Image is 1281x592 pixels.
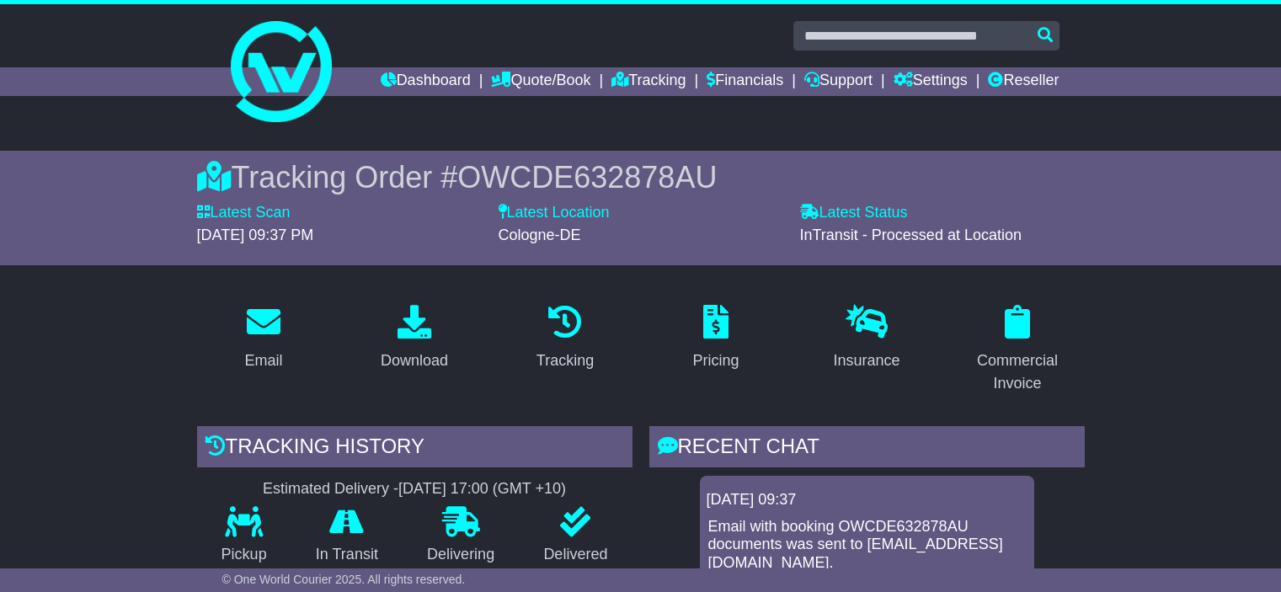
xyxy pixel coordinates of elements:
a: Commercial Invoice [951,299,1085,401]
span: InTransit - Processed at Location [800,227,1022,243]
div: Tracking Order # [197,159,1085,195]
div: Insurance [833,349,899,372]
a: Pricing [681,299,750,378]
div: [DATE] 09:37 [707,491,1027,509]
a: Tracking [611,67,686,96]
div: Tracking history [197,426,632,472]
a: Financials [707,67,783,96]
p: In Transit [291,546,403,564]
div: Estimated Delivery - [197,480,632,499]
label: Latest Location [499,204,610,222]
a: Support [804,67,873,96]
div: RECENT CHAT [649,426,1085,472]
span: Cologne-DE [499,227,581,243]
div: Download [381,349,448,372]
p: Pickup [197,546,291,564]
a: Dashboard [381,67,471,96]
p: Email with booking OWCDE632878AU documents was sent to [EMAIL_ADDRESS][DOMAIN_NAME]. [708,518,1026,573]
div: Tracking [536,349,594,372]
span: OWCDE632878AU [457,160,717,195]
p: Delivered [519,546,632,564]
p: Delivering [403,546,519,564]
label: Latest Status [800,204,908,222]
a: Insurance [822,299,910,378]
label: Latest Scan [197,204,291,222]
a: Email [233,299,293,378]
a: Reseller [988,67,1059,96]
a: Tracking [526,299,605,378]
a: Quote/Book [491,67,590,96]
div: Pricing [692,349,739,372]
div: Commercial Invoice [962,349,1074,395]
div: Email [244,349,282,372]
a: Settings [894,67,968,96]
span: © One World Courier 2025. All rights reserved. [222,573,466,586]
a: Download [370,299,459,378]
div: [DATE] 17:00 (GMT +10) [398,480,566,499]
span: [DATE] 09:37 PM [197,227,314,243]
